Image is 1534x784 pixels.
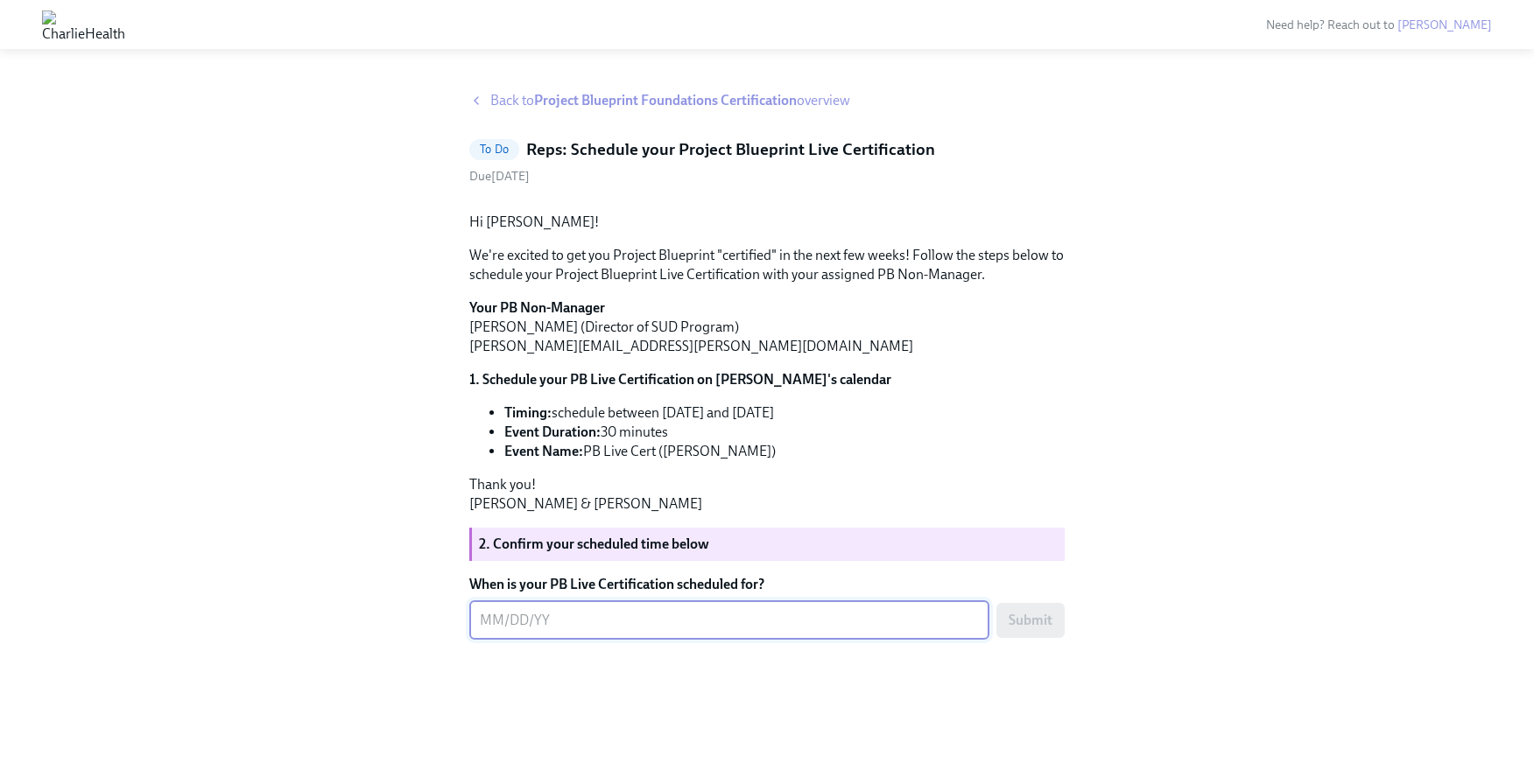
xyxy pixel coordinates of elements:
h5: Reps: Schedule your Project Blueprint Live Certification [526,138,935,161]
span: Back to overview [490,91,850,110]
li: PB Live Cert ([PERSON_NAME]) [504,442,1065,461]
strong: 2. Confirm your scheduled time below [479,535,709,552]
a: Back toProject Blueprint Foundations Certificationoverview [469,91,1065,110]
p: Thank you! [PERSON_NAME] & [PERSON_NAME] [469,475,1065,514]
strong: 1. Schedule your PB Live Certification on [PERSON_NAME]'s calendar [469,371,891,388]
span: Wednesday, September 3rd 2025, 12:00 pm [469,169,530,184]
a: [PERSON_NAME] [1397,17,1492,32]
p: Hi [PERSON_NAME]! [469,213,1065,232]
p: We're excited to get you Project Blueprint "certified" in the next few weeks! Follow the steps be... [469,246,1065,284]
p: [PERSON_NAME] (Director of SUD Program) [PERSON_NAME][EMAIL_ADDRESS][PERSON_NAME][DOMAIN_NAME] [469,298,1065,356]
strong: Event Duration: [504,423,601,440]
li: schedule between [DATE] and [DATE] [504,403,1065,423]
strong: Event Name: [504,443,583,459]
img: CharlieHealth [42,10,125,38]
label: When is your PB Live Certification scheduled for? [469,575,1065,594]
span: To Do [469,143,519,156]
strong: Timing: [504,404,552,421]
span: Need help? Reach out to [1266,17,1492,32]
li: 30 minutes [504,423,1065,442]
strong: Project Blueprint Foundations Certification [534,92,797,108]
strong: Your PB Non-Manager [469,299,605,316]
